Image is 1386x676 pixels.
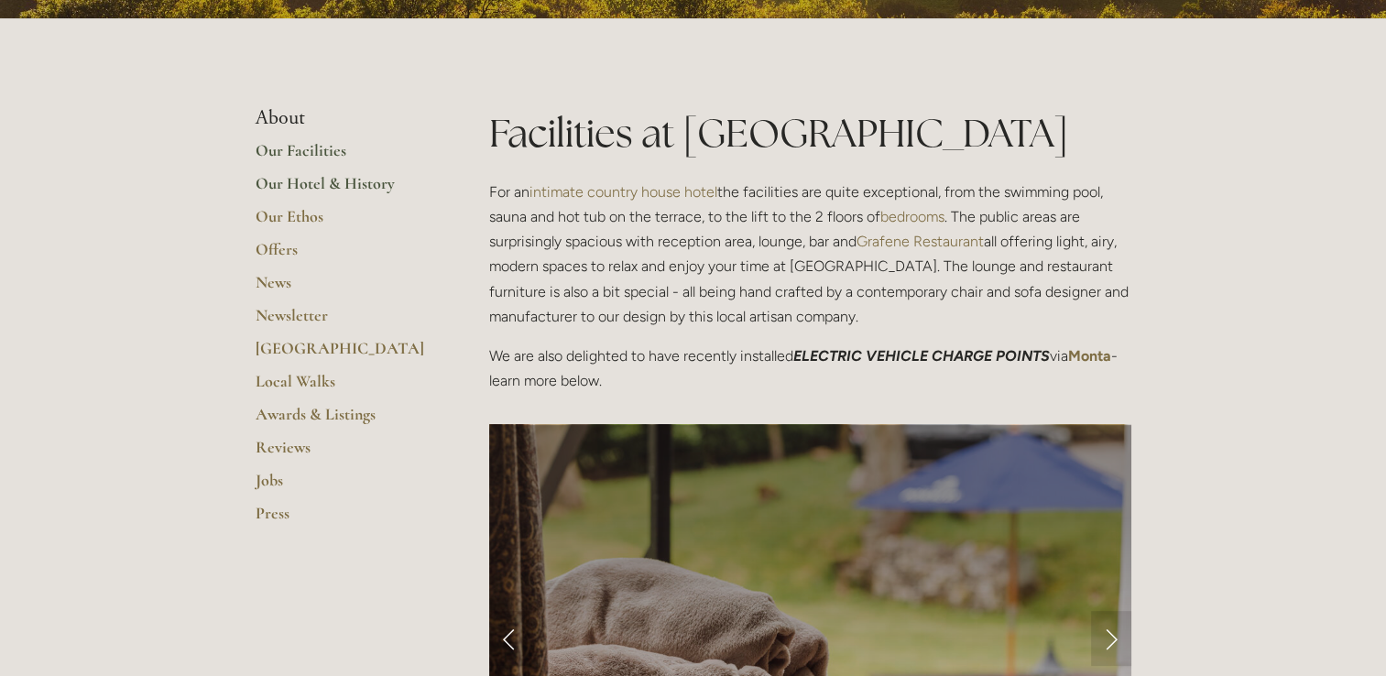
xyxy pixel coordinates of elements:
em: ELECTRIC VEHICLE CHARGE POINTS [793,347,1050,365]
a: Monta [1068,347,1111,365]
a: bedrooms [880,208,944,225]
a: intimate country house hotel [529,183,717,201]
p: For an the facilities are quite exceptional, from the swimming pool, sauna and hot tub on the ter... [489,180,1131,329]
a: Previous Slide [489,611,529,666]
a: Next Slide [1091,611,1131,666]
a: Awards & Listings [256,404,431,437]
h1: Facilities at [GEOGRAPHIC_DATA] [489,106,1131,160]
a: Our Hotel & History [256,173,431,206]
a: Local Walks [256,371,431,404]
a: News [256,272,431,305]
a: Offers [256,239,431,272]
p: We are also delighted to have recently installed via - learn more below. [489,343,1131,393]
a: Press [256,503,431,536]
a: [GEOGRAPHIC_DATA] [256,338,431,371]
a: Grafene Restaurant [857,233,984,250]
a: Reviews [256,437,431,470]
a: Newsletter [256,305,431,338]
a: Our Facilities [256,140,431,173]
a: Our Ethos [256,206,431,239]
li: About [256,106,431,130]
a: Jobs [256,470,431,503]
